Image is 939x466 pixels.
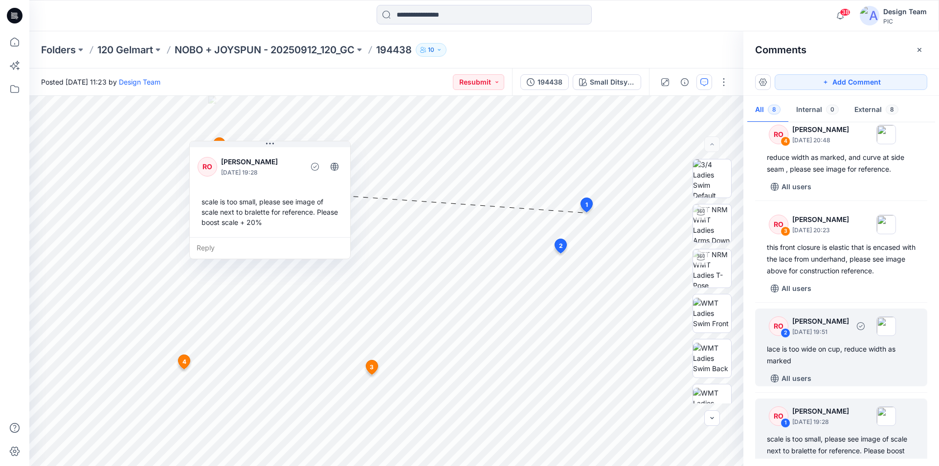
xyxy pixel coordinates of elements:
[559,242,563,250] span: 2
[693,388,731,419] img: WMT Ladies Swim Left
[767,371,815,386] button: All users
[782,181,811,193] p: All users
[769,316,788,336] div: RO
[781,226,790,236] div: 3
[826,105,839,114] span: 0
[677,74,693,90] button: Details
[792,225,849,235] p: [DATE] 20:23
[886,105,898,114] span: 8
[97,43,153,57] a: 120 Gelmart
[792,405,849,417] p: [PERSON_NAME]
[769,406,788,426] div: RO
[376,43,412,57] p: 194438
[755,44,806,56] h2: Comments
[847,98,906,123] button: External
[781,328,790,338] div: 2
[792,214,849,225] p: [PERSON_NAME]
[767,179,815,195] button: All users
[370,363,374,372] span: 3
[782,283,811,294] p: All users
[218,140,221,149] span: 5
[792,124,849,135] p: [PERSON_NAME]
[520,74,569,90] button: 194438
[221,156,301,168] p: [PERSON_NAME]
[883,18,927,25] div: PIC
[182,357,186,366] span: 4
[883,6,927,18] div: Design Team
[768,105,781,114] span: 8
[747,98,788,123] button: All
[767,242,916,277] div: this front closure is elastic that is encased with the lace from underhand, please see image abov...
[573,74,641,90] button: Small Ditsy V1_plum Candy
[693,249,731,288] img: TT NRM WMT Ladies T-Pose
[221,168,301,178] p: [DATE] 19:28
[693,343,731,374] img: WMT Ladies Swim Back
[693,159,731,198] img: 3/4 Ladies Swim Default
[792,327,849,337] p: [DATE] 19:51
[781,418,790,428] div: 1
[41,43,76,57] a: Folders
[428,44,434,55] p: 10
[769,215,788,234] div: RO
[767,152,916,175] div: reduce width as marked, and curve at side seam , please see image for reference.
[792,315,849,327] p: [PERSON_NAME]
[788,98,847,123] button: Internal
[840,8,850,16] span: 38
[792,135,849,145] p: [DATE] 20:48
[41,77,160,87] span: Posted [DATE] 11:23 by
[767,281,815,296] button: All users
[119,78,160,86] a: Design Team
[792,417,849,427] p: [DATE] 19:28
[782,373,811,384] p: All users
[769,125,788,144] div: RO
[537,77,562,88] div: 194438
[693,204,731,243] img: TT NRM WMT Ladies Arms Down
[198,193,342,231] div: scale is too small, please see image of scale next to bralette for reference. Please boost scale ...
[590,77,635,88] div: Small Ditsy V1_plum Candy
[775,74,927,90] button: Add Comment
[585,200,588,209] span: 1
[860,6,879,25] img: avatar
[416,43,447,57] button: 10
[693,298,731,329] img: WMT Ladies Swim Front
[175,43,355,57] a: NOBO + JOYSPUN - 20250912_120_GC
[198,157,217,177] div: RO
[767,343,916,367] div: lace is too wide on cup, reduce width as marked
[190,237,350,259] div: Reply
[781,136,790,146] div: 4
